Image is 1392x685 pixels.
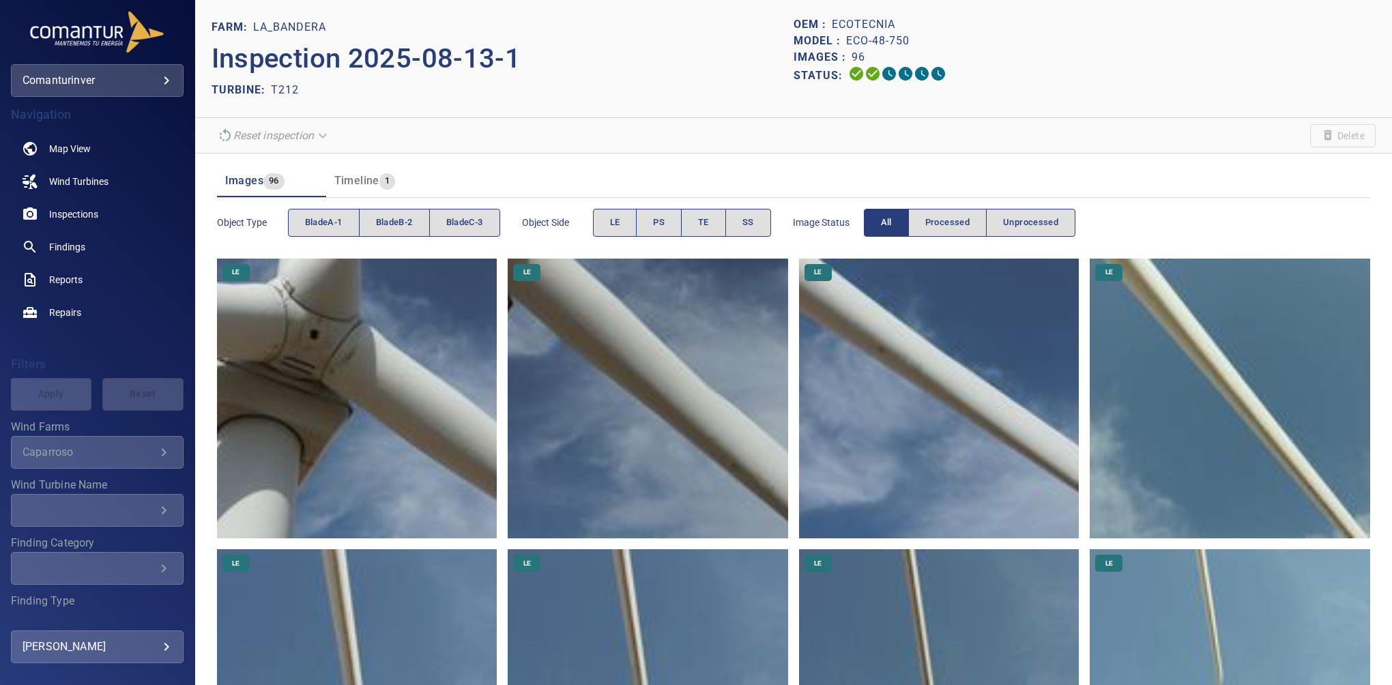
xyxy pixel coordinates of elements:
[49,207,98,221] span: Inspections
[288,209,360,237] button: bladeA-1
[212,19,253,35] p: FARM:
[11,358,184,371] h4: Filters
[1310,124,1376,147] span: Unable to delete the inspection due to your user permissions
[225,174,263,187] span: Images
[11,538,184,549] label: Finding Category
[897,65,914,82] svg: ML Processing 0%
[212,123,336,147] div: Reset inspection
[864,209,1076,237] div: imageStatus
[865,65,881,82] svg: Data Formatted 100%
[806,267,830,277] span: LE
[49,273,83,287] span: Reports
[515,267,539,277] span: LE
[698,215,709,231] span: TE
[11,64,184,97] div: comanturinver
[11,165,184,198] a: windturbines noActive
[794,16,832,33] p: OEM :
[881,215,892,231] span: All
[881,65,897,82] svg: Selecting 0%
[1003,215,1058,231] span: Unprocessed
[653,215,665,231] span: PS
[681,209,726,237] button: TE
[914,65,930,82] svg: Matching 0%
[49,142,91,156] span: Map View
[263,173,285,189] span: 96
[233,129,314,142] em: Reset inspection
[305,215,343,231] span: bladeA-1
[593,209,637,237] button: LE
[908,209,987,237] button: Processed
[49,175,108,188] span: Wind Turbines
[846,33,910,49] p: ECO-48-750
[986,209,1075,237] button: Unprocessed
[49,240,85,254] span: Findings
[379,173,395,189] span: 1
[11,436,184,469] div: Wind Farms
[522,216,593,229] span: Object Side
[11,422,184,433] label: Wind Farms
[29,11,165,53] img: comanturinver-logo
[376,215,413,231] span: bladeB-2
[334,174,379,187] span: Timeline
[11,296,184,329] a: repairs noActive
[793,216,864,229] span: Image Status
[11,132,184,165] a: map noActive
[11,494,184,527] div: Wind Turbine Name
[11,552,184,585] div: Finding Category
[49,306,81,319] span: Repairs
[636,209,682,237] button: PS
[742,215,754,231] span: SS
[725,209,771,237] button: SS
[930,65,946,82] svg: Classification 0%
[11,108,184,121] h4: Navigation
[610,215,620,231] span: LE
[212,82,271,98] p: TURBINE:
[253,19,326,35] p: La_Bandera
[794,65,848,85] p: Status:
[864,209,909,237] button: All
[925,215,970,231] span: Processed
[806,559,830,568] span: LE
[832,16,895,33] p: ecotecnia
[1097,267,1121,277] span: LE
[271,82,299,98] p: T212
[23,446,156,458] div: Caparroso
[11,263,184,296] a: reports noActive
[794,33,846,49] p: Model :
[794,49,852,65] p: Images :
[224,559,248,568] span: LE
[23,636,172,658] div: [PERSON_NAME]
[852,49,865,65] p: 96
[11,231,184,263] a: findings noActive
[515,559,539,568] span: LE
[848,65,865,82] svg: Uploading 100%
[11,596,184,607] label: Finding Type
[359,209,430,237] button: bladeB-2
[11,198,184,231] a: inspections noActive
[288,209,500,237] div: objectType
[212,38,794,79] p: Inspection 2025-08-13-1
[1097,559,1121,568] span: LE
[446,215,483,231] span: bladeC-3
[23,70,172,91] div: comanturinver
[593,209,771,237] div: objectSide
[11,480,184,491] label: Wind Turbine Name
[212,123,336,147] div: Unable to reset the inspection due to your user permissions
[429,209,500,237] button: bladeC-3
[224,267,248,277] span: LE
[217,216,288,229] span: Object type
